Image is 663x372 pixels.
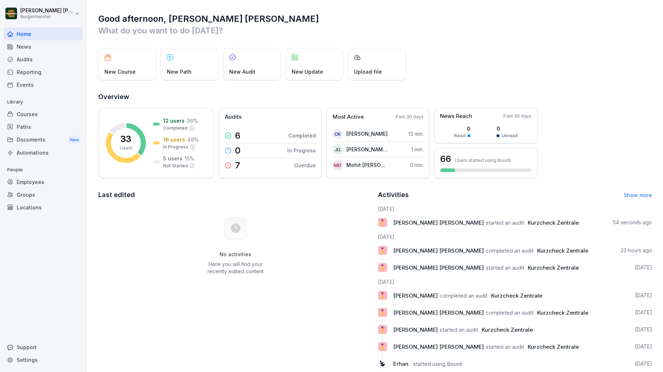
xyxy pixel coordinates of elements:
p: [PERSON_NAME] [346,130,388,138]
span: Kurzcheck Zentrale [528,264,579,271]
div: Support [4,341,83,353]
a: Automations [4,146,83,159]
p: 12 users [163,117,185,124]
h2: Overview [98,92,652,102]
span: started an audit [486,343,524,350]
span: started an audit [486,219,524,226]
div: MD [333,160,343,170]
p: Library [4,96,83,108]
p: Upload file [354,68,382,75]
p: 1 min. [411,146,424,153]
p: 13 min. [408,130,424,138]
span: started an audit [440,326,478,333]
a: Home [4,28,83,40]
p: 🎖️ [379,342,386,352]
p: 🎖️ [379,245,386,256]
span: [PERSON_NAME] [393,326,438,333]
span: [PERSON_NAME] [PERSON_NAME] [393,264,484,271]
p: 0 min. [410,161,424,169]
p: [DATE] [635,360,652,367]
a: News [4,40,83,53]
p: Most Active [333,113,364,121]
h6: [DATE] [378,233,652,241]
p: 5 users [163,155,182,162]
p: Completed [288,132,316,139]
p: [DATE] [635,292,652,299]
span: [PERSON_NAME] [PERSON_NAME] [393,343,484,350]
span: Kurzcheck Zentrale [528,219,579,226]
p: What do you want to do [DATE]? [98,25,652,36]
a: Show more [624,192,652,198]
p: 0 [497,125,518,132]
h1: Good afternoon, [PERSON_NAME] [PERSON_NAME] [98,13,652,25]
p: Not Started [163,163,188,169]
p: Completed [163,125,188,131]
p: Past 30 days [503,113,531,119]
h2: Last edited [98,190,373,200]
p: New Audit [229,68,255,75]
p: 16 users [163,136,185,143]
p: [DATE] [635,343,652,350]
p: Mohit [PERSON_NAME] [346,161,388,169]
div: New [68,136,81,144]
a: Groups [4,188,83,201]
p: 54 seconds ago [613,219,652,226]
span: Erhan . [393,360,411,367]
p: In Progress [287,147,316,154]
span: Kurzcheck Zentrale [537,247,588,254]
a: Audits [4,53,83,66]
a: Events [4,78,83,91]
h2: Activities [378,190,409,200]
p: Unread [502,132,518,139]
p: In Progress [163,144,188,150]
p: [DATE] [635,264,652,271]
h5: No activities [199,251,272,258]
a: DocumentsNew [4,133,83,147]
p: 🎖️ [379,217,386,228]
span: completed an audit [486,247,534,254]
p: [PERSON_NAME] [PERSON_NAME] [346,146,388,153]
span: Kurzcheck Zentrale [491,292,542,299]
p: Here you will find your recently edited content [199,261,272,275]
p: 7 [235,161,240,170]
p: 🎖️ [379,290,386,301]
h6: [DATE] [378,205,652,213]
a: Employees [4,176,83,188]
p: Users [120,145,132,151]
p: [PERSON_NAME] [PERSON_NAME] [PERSON_NAME] [20,8,73,14]
p: 0 [454,125,470,132]
p: New Course [104,68,136,75]
p: 🎖️ [379,307,386,318]
p: [DATE] [635,309,652,316]
a: Reporting [4,66,83,78]
h3: 66 [440,153,451,165]
span: started an audit [486,264,524,271]
p: 6 [235,131,240,140]
p: [DATE] [635,326,652,333]
p: Audits [225,113,242,121]
span: completed an audit [486,309,534,316]
p: 36 % [187,117,198,124]
div: Courses [4,108,83,120]
div: Documents [4,133,83,147]
div: Settings [4,353,83,366]
p: New Path [167,68,192,75]
a: Locations [4,201,83,214]
p: Past 30 days [396,114,424,120]
div: CK [333,129,343,139]
h6: [DATE] [378,278,652,286]
p: News Reach [440,112,472,120]
a: Paths [4,120,83,133]
p: 🎖️ [379,262,386,273]
p: New Update [292,68,323,75]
